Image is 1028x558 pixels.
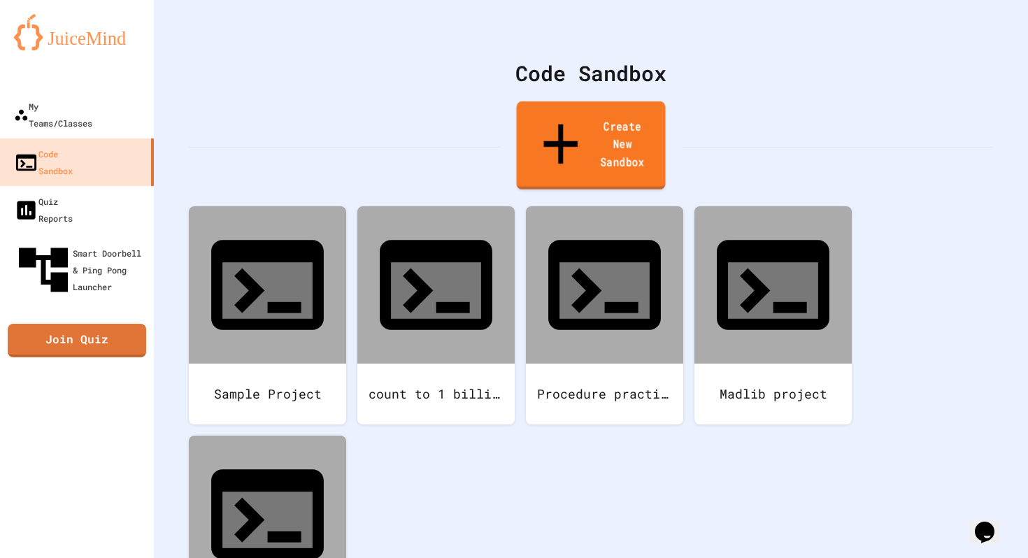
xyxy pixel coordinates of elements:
[969,502,1014,544] iframe: chat widget
[526,206,683,424] a: Procedure practice
[8,324,146,357] a: Join Quiz
[189,364,346,424] div: Sample Project
[14,241,148,299] div: Smart Doorbell & Ping Pong Launcher
[526,364,683,424] div: Procedure practice
[14,193,73,227] div: Quiz Reports
[694,364,852,424] div: Madlib project
[357,206,515,424] a: count to 1 billion
[189,206,346,424] a: Sample Project
[517,101,666,189] a: Create New Sandbox
[14,14,140,50] img: logo-orange.svg
[357,364,515,424] div: count to 1 billion
[14,145,73,179] div: Code Sandbox
[14,98,92,131] div: My Teams/Classes
[694,206,852,424] a: Madlib project
[189,57,993,89] div: Code Sandbox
